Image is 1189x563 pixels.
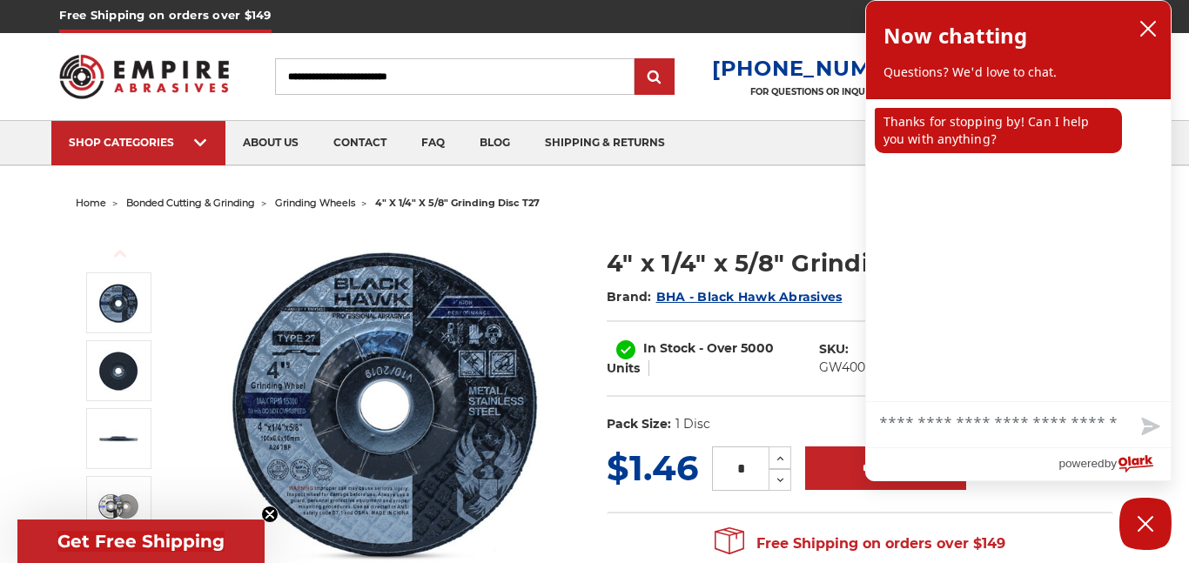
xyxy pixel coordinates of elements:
[883,18,1027,53] h2: Now chatting
[1058,448,1171,480] a: Powered by Olark
[1105,452,1117,474] span: by
[99,235,141,272] button: Previous
[656,289,843,305] a: BHA - Black Hawk Abrasives
[462,121,527,165] a: blog
[375,197,540,209] span: 4" x 1/4" x 5/8" grinding disc t27
[1134,16,1162,42] button: close chatbox
[76,197,106,209] a: home
[643,340,695,356] span: In Stock
[607,289,652,305] span: Brand:
[1127,407,1171,447] button: Send message
[527,121,682,165] a: shipping & returns
[637,60,672,95] input: Submit
[819,359,870,377] dd: GW4001
[1058,452,1104,474] span: powered
[699,340,737,356] span: - Over
[607,246,1113,280] h1: 4" x 1/4" x 5/8" Grinding Disc T27
[261,506,279,523] button: Close teaser
[404,121,462,165] a: faq
[225,121,316,165] a: about us
[316,121,404,165] a: contact
[59,44,228,110] img: Empire Abrasives
[712,56,926,81] a: [PHONE_NUMBER]
[1119,498,1172,550] button: Close Chatbox
[741,340,774,356] span: 5000
[715,526,1005,561] span: Free Shipping on orders over $149
[126,197,255,209] a: bonded cutting & grinding
[97,417,140,460] img: 1/4 inch thick grinding wheel
[97,485,140,528] img: 4 inch BHA grinding wheels
[607,446,698,489] span: $1.46
[875,108,1122,153] p: Thanks for stopping by! Can I help you with anything?
[17,519,265,563] div: Get Free ShippingClose teaser
[607,415,671,433] dt: Pack Size:
[712,86,926,97] p: FOR QUESTIONS OR INQUIRIES
[819,340,849,359] dt: SKU:
[57,531,225,552] span: Get Free Shipping
[866,99,1171,401] div: chat
[883,64,1153,81] p: Questions? We'd love to chat.
[607,360,640,376] span: Units
[97,349,140,392] img: Black Hawk Abrasives 4 inch grinding wheel
[97,281,140,325] img: 4" x 1/4" x 5/8" Grinding Disc
[275,197,355,209] a: grinding wheels
[675,415,710,433] dd: 1 Disc
[69,136,208,149] div: SHOP CATEGORIES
